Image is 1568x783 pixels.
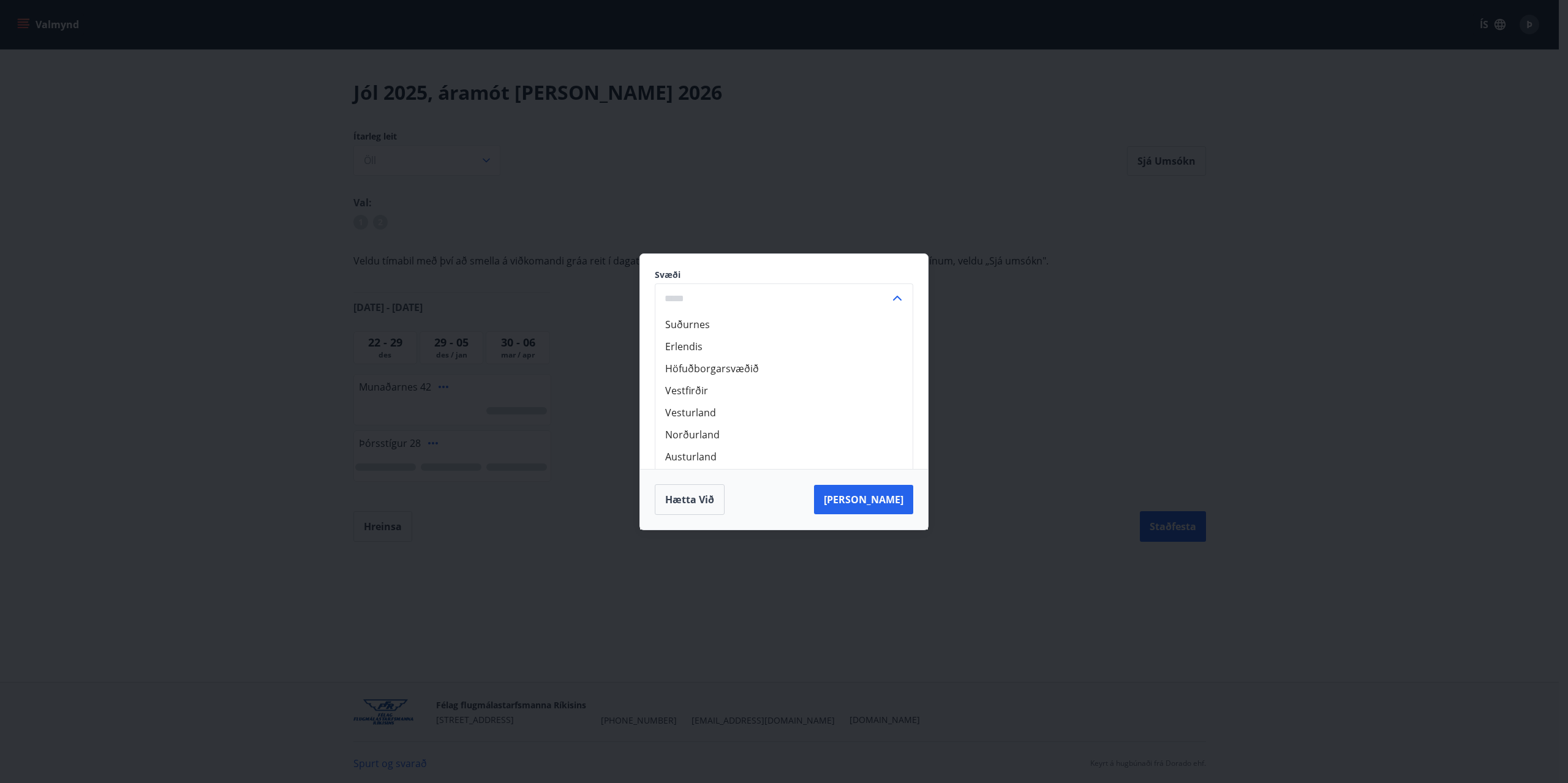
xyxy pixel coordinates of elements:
li: Suðurnes [655,313,913,335]
li: Vesturland [655,402,913,424]
button: Hætta við [655,484,725,515]
li: Norðurland [655,424,913,446]
li: Austurland [655,446,913,468]
li: Vestfirðir [655,380,913,402]
li: Höfuðborgarsvæðið [655,358,913,380]
button: [PERSON_NAME] [814,485,913,514]
li: Erlendis [655,335,913,358]
li: Suðurland [655,468,913,490]
label: Svæði [655,269,913,281]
